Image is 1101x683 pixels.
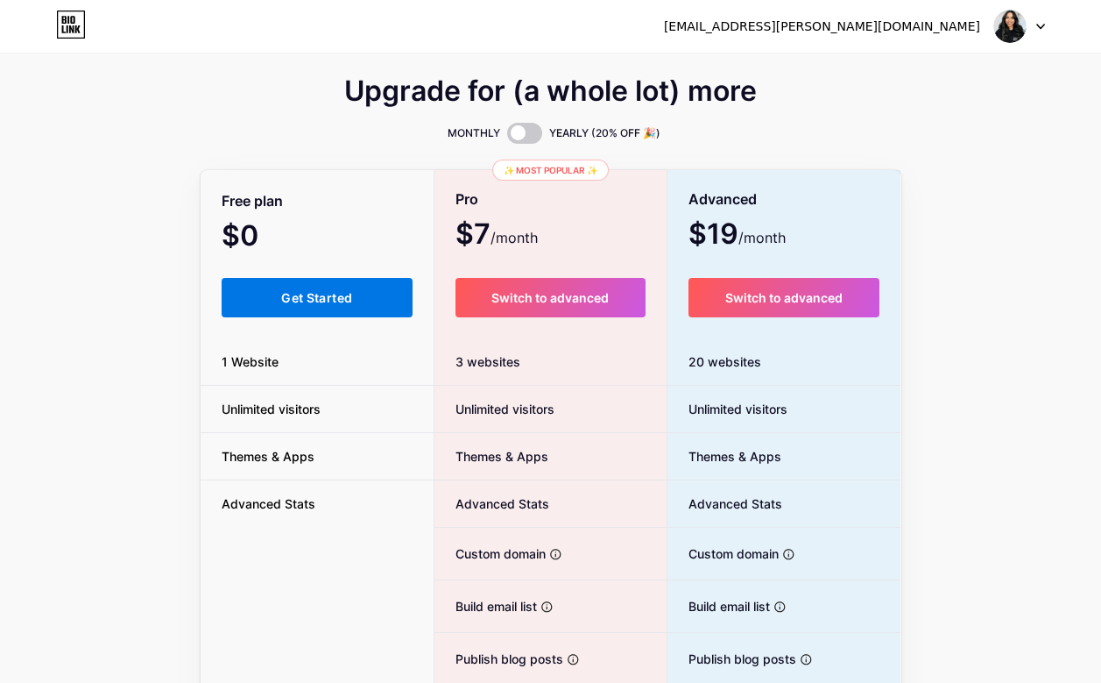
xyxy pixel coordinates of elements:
[222,278,413,317] button: Get Started
[993,10,1027,43] img: livsaintroe
[434,494,549,513] span: Advanced Stats
[455,278,646,317] button: Switch to advanced
[434,650,563,668] span: Publish blog posts
[281,290,352,305] span: Get Started
[201,352,300,371] span: 1 Website
[667,544,779,563] span: Custom domain
[434,338,667,386] div: 3 websites
[455,184,478,215] span: Pro
[667,597,770,615] span: Build email list
[222,186,283,217] span: Free plan
[448,125,500,142] span: MONTHLY
[222,225,306,250] span: $0
[201,494,336,513] span: Advanced Stats
[201,447,335,466] span: Themes & Apps
[201,400,342,418] span: Unlimited visitors
[688,184,757,215] span: Advanced
[688,278,880,317] button: Switch to advanced
[688,224,786,248] span: $19
[667,650,796,668] span: Publish blog posts
[492,160,609,181] div: ✨ Most popular ✨
[434,597,537,615] span: Build email list
[491,290,609,305] span: Switch to advanced
[455,224,538,248] span: $7
[667,400,787,418] span: Unlimited visitors
[434,447,548,466] span: Themes & Apps
[725,290,843,305] span: Switch to advanced
[344,81,757,102] span: Upgrade for (a whole lot) more
[549,125,660,142] span: YEARLY (20% OFF 🎉)
[738,227,786,248] span: /month
[434,400,554,418] span: Unlimited visitors
[434,544,546,563] span: Custom domain
[667,494,782,513] span: Advanced Stats
[491,227,538,248] span: /month
[667,338,901,386] div: 20 websites
[664,18,980,36] div: [EMAIL_ADDRESS][PERSON_NAME][DOMAIN_NAME]
[667,447,781,466] span: Themes & Apps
